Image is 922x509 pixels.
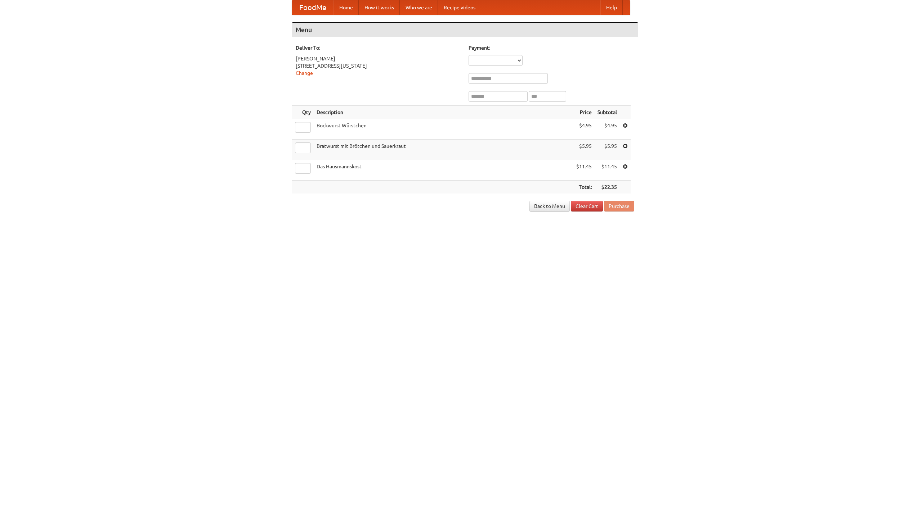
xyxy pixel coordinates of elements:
[573,181,595,194] th: Total:
[600,0,623,15] a: Help
[296,62,461,69] div: [STREET_ADDRESS][US_STATE]
[438,0,481,15] a: Recipe videos
[595,181,620,194] th: $22.35
[400,0,438,15] a: Who we are
[314,119,573,140] td: Bockwurst Würstchen
[604,201,634,212] button: Purchase
[314,140,573,160] td: Bratwurst mit Brötchen und Sauerkraut
[314,106,573,119] th: Description
[573,106,595,119] th: Price
[359,0,400,15] a: How it works
[292,23,638,37] h4: Menu
[573,140,595,160] td: $5.95
[292,0,334,15] a: FoodMe
[573,119,595,140] td: $4.95
[296,70,313,76] a: Change
[595,160,620,181] td: $11.45
[296,55,461,62] div: [PERSON_NAME]
[595,140,620,160] td: $5.95
[573,160,595,181] td: $11.45
[571,201,603,212] a: Clear Cart
[314,160,573,181] td: Das Hausmannskost
[292,106,314,119] th: Qty
[529,201,570,212] a: Back to Menu
[334,0,359,15] a: Home
[595,106,620,119] th: Subtotal
[469,44,634,51] h5: Payment:
[595,119,620,140] td: $4.95
[296,44,461,51] h5: Deliver To:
